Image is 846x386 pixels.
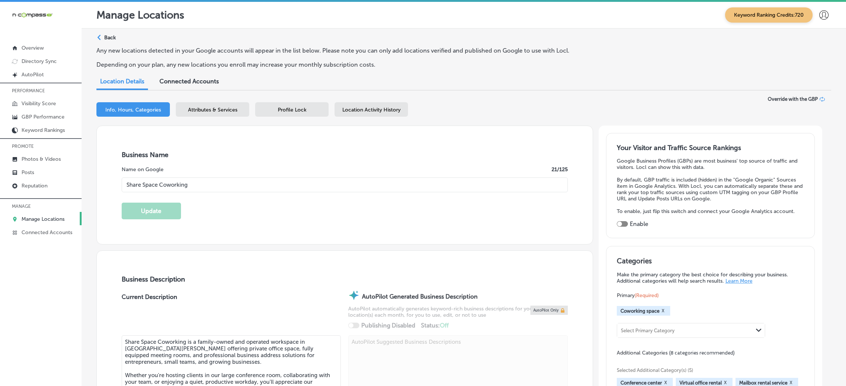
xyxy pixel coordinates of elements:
button: X [662,380,669,386]
span: Conference center [620,380,662,386]
span: Location Activity History [342,107,401,113]
p: Overview [22,45,44,51]
p: Make the primary category the best choice for describing your business. Additional categories wil... [617,272,804,284]
p: Google Business Profiles (GBPs) are most business' top source of traffic and visitors. Locl can s... [617,158,804,170]
span: Coworking space [620,308,659,314]
button: X [722,380,729,386]
p: Manage Locations [96,9,184,21]
span: Keyword Ranking Credits: 720 [725,7,813,23]
p: Directory Sync [22,58,57,64]
p: Back [104,34,116,41]
span: Location Details [100,78,144,85]
p: Depending on your plan, any new locations you enroll may increase your monthly subscription costs. [96,61,574,68]
p: Connected Accounts [22,229,72,236]
span: Selected Additional Category(s) (5) [617,367,799,373]
button: X [659,308,666,314]
p: Manage Locations [22,216,65,222]
span: Additional Categories [617,350,735,356]
h3: Business Description [122,275,568,283]
p: Reputation [22,183,47,189]
button: X [787,380,794,386]
label: Name on Google [122,166,164,173]
p: Posts [22,169,34,176]
img: autopilot-icon [348,290,359,301]
span: Connected Accounts [159,78,219,85]
p: Visibility Score [22,100,56,107]
p: AutoPilot [22,71,44,78]
h3: Your Visitor and Traffic Source Rankings [617,144,804,152]
h3: Business Name [122,151,568,159]
span: (8 categories recommended) [669,349,735,356]
label: 21 /125 [552,166,568,173]
span: Primary [617,292,659,299]
span: Info, Hours, Categories [105,107,161,113]
span: Profile Lock [278,107,306,113]
a: Learn More [725,278,753,284]
p: GBP Performance [22,114,65,120]
span: Mailbox rental service [739,380,787,386]
p: By default, GBP traffic is included (hidden) in the "Google Organic" Sources item in Google Analy... [617,177,804,202]
p: Keyword Rankings [22,127,65,133]
span: Override with the GBP [768,96,818,102]
img: 660ab0bf-5cc7-4cb8-ba1c-48b5ae0f18e60NCTV_CLogo_TV_Black_-500x88.png [12,11,53,19]
p: To enable, just flip this switch and connect your Google Analytics account. [617,208,804,214]
label: Current Description [122,293,177,335]
strong: AutoPilot Generated Business Description [362,293,478,300]
span: (Required) [635,292,659,299]
h3: Categories [617,257,804,268]
input: Enter Location Name [122,177,568,192]
span: Attributes & Services [188,107,237,113]
button: Update [122,203,181,219]
span: Virtual office rental [679,380,722,386]
p: Photos & Videos [22,156,61,162]
div: Select Primary Category [621,328,675,333]
p: Any new locations detected in your Google accounts will appear in the list below. Please note you... [96,47,574,54]
label: Enable [630,220,648,227]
